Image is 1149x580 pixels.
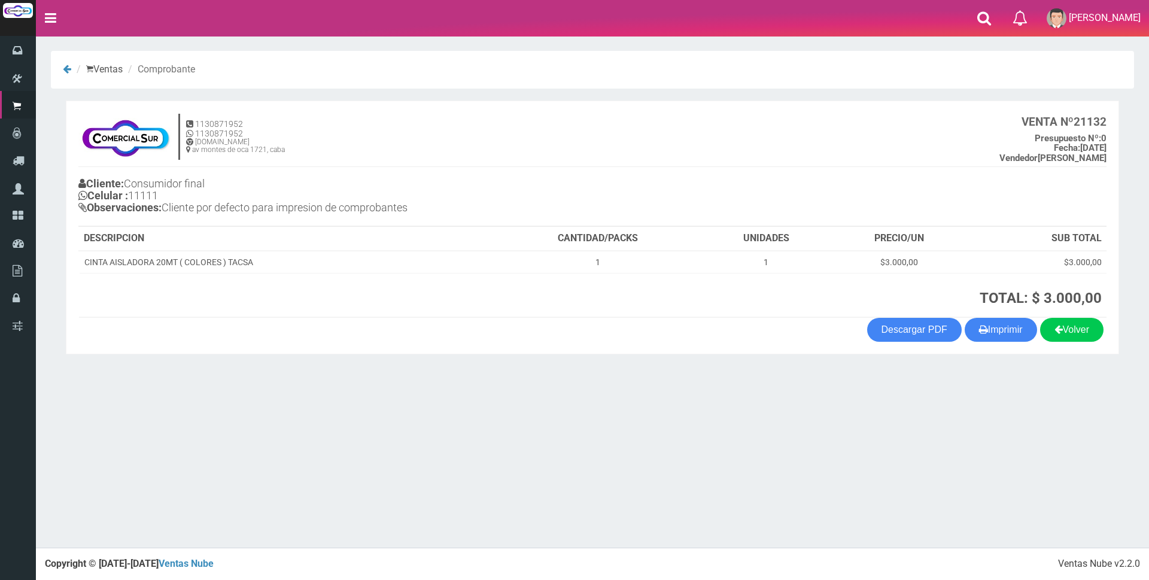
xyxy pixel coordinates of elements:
a: Volver [1040,318,1104,342]
img: User Image [1047,8,1066,28]
th: SUB TOTAL [968,227,1107,251]
strong: VENTA Nº [1022,115,1074,129]
a: Descargar PDF [867,318,962,342]
strong: Copyright © [DATE]-[DATE] [45,558,214,569]
h4: Consumidor final 11111 Cliente por defecto para impresion de comprobantes [78,175,592,219]
b: Cliente: [78,177,124,190]
li: Ventas [74,63,123,77]
h6: [DOMAIN_NAME] av montes de oca 1721, caba [186,138,285,154]
strong: Presupuesto Nº: [1035,133,1101,144]
button: Imprimir [965,318,1037,342]
th: CANTIDAD/PACKS [494,227,702,251]
strong: Vendedor [999,153,1038,163]
strong: TOTAL: $ 3.000,00 [980,290,1102,306]
td: $3.000,00 [831,251,968,274]
b: [PERSON_NAME] [999,153,1107,163]
b: Observaciones: [78,201,162,214]
th: PRECIO/UN [831,227,968,251]
th: DESCRIPCION [79,227,494,251]
strong: Fecha: [1054,142,1080,153]
b: Celular : [78,189,128,202]
img: f695dc5f3a855ddc19300c990e0c55a2.jpg [78,113,172,161]
a: Ventas Nube [159,558,214,569]
td: CINTA AISLADORA 20MT ( COLORES ) TACSA [79,251,494,274]
b: [DATE] [1054,142,1107,153]
b: 21132 [1022,115,1107,129]
span: [PERSON_NAME] [1069,12,1141,23]
td: 1 [494,251,702,274]
h5: 1130871952 1130871952 [186,120,285,138]
td: $3.000,00 [968,251,1107,274]
th: UNIDADES [701,227,830,251]
b: 0 [1035,133,1107,144]
li: Comprobante [125,63,195,77]
td: 1 [701,251,830,274]
img: Logo grande [3,3,33,18]
div: Ventas Nube v2.2.0 [1058,557,1140,571]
